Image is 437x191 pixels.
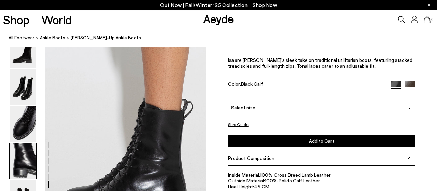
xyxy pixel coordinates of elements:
[41,14,72,26] a: World
[241,81,263,87] span: Black Calf
[10,106,36,142] img: Isa Lace-Up Ankle Boots - Image 3
[228,178,415,183] li: 100% Polido Calf Leather
[424,16,431,23] a: 0
[253,2,277,8] span: Navigate to /collections/new-in
[10,32,36,68] img: Isa Lace-Up Ankle Boots - Image 1
[228,135,415,148] button: Add to Cart
[228,172,415,178] li: 100% Cross Breed Lamb Leather
[309,138,334,144] span: Add to Cart
[228,57,412,69] span: Isa are [PERSON_NAME]'s sleek take on traditional utilitarian boots, featuring stacked tread sole...
[40,35,65,40] span: ankle boots
[203,11,234,26] a: Aeyde
[409,107,412,111] img: svg%3E
[10,69,36,105] img: Isa Lace-Up Ankle Boots - Image 2
[160,1,277,10] p: Out Now | Fall/Winter ‘25 Collection
[431,18,434,22] span: 0
[228,178,265,183] span: Outside Material:
[408,156,411,160] img: svg%3E
[9,34,34,41] a: All Footwear
[228,183,254,189] span: Heel Height:
[3,14,29,26] a: Shop
[228,155,274,161] span: Product Composition
[71,34,141,41] span: [PERSON_NAME]-Up Ankle Boots
[228,81,385,89] div: Color:
[228,172,260,178] span: Inside Material:
[40,34,65,41] a: ankle boots
[9,29,437,47] nav: breadcrumb
[228,183,415,189] li: 4.5 CM
[10,143,36,179] img: Isa Lace-Up Ankle Boots - Image 4
[228,120,249,129] button: Size Guide
[231,104,255,111] span: Select size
